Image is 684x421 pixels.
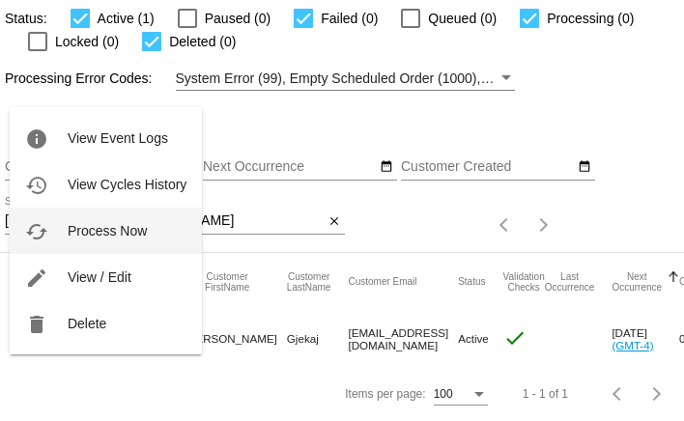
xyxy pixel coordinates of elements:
span: Delete [68,316,106,331]
mat-icon: edit [25,267,48,290]
mat-icon: delete [25,313,48,336]
mat-icon: info [25,127,48,151]
span: Process Now [68,223,147,239]
span: View Event Logs [68,130,168,146]
mat-icon: cached [25,220,48,243]
span: View Cycles History [68,177,186,192]
span: View / Edit [68,269,131,285]
mat-icon: history [25,174,48,197]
